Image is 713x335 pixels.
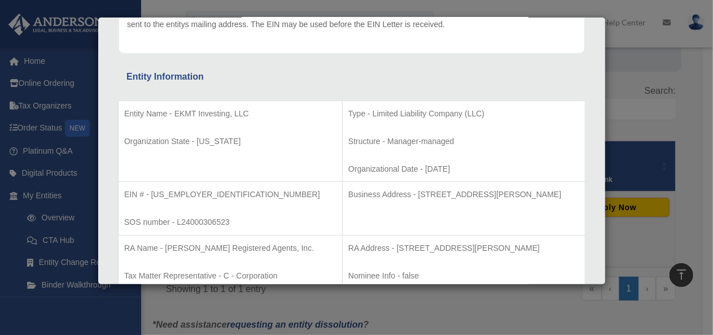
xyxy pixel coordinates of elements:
[348,107,579,121] p: Type - Limited Liability Company (LLC)
[126,69,577,85] div: Entity Information
[124,134,336,149] p: Organization State - [US_STATE]
[348,269,579,283] p: Nominee Info - false
[124,269,336,283] p: Tax Matter Representative - C - Corporation
[124,107,336,121] p: Entity Name - EKMT Investing, LLC
[124,241,336,255] p: RA Name - [PERSON_NAME] Registered Agents, Inc.
[348,188,579,202] p: Business Address - [STREET_ADDRESS][PERSON_NAME]
[348,134,579,149] p: Structure - Manager-managed
[124,188,336,202] p: EIN # - [US_EMPLOYER_IDENTIFICATION_NUMBER]
[348,241,579,255] p: RA Address - [STREET_ADDRESS][PERSON_NAME]
[348,162,579,176] p: Organizational Date - [DATE]
[124,215,336,229] p: SOS number - L24000306523
[127,3,576,31] p: The Entity Employer Identification Number has been issued by the IRS. The IRS will send an EIN Le...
